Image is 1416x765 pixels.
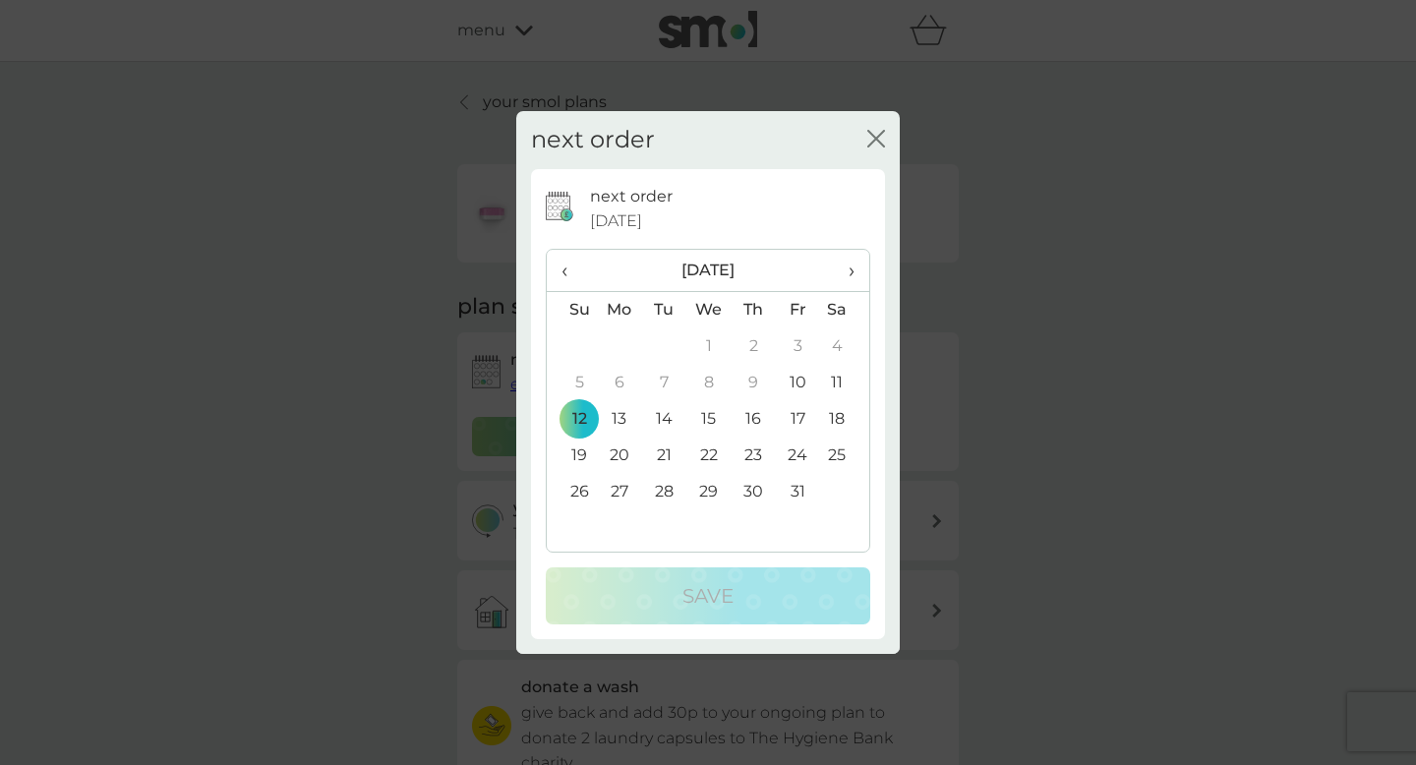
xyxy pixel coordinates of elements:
[686,291,732,328] th: We
[820,438,869,474] td: 25
[597,401,642,438] td: 13
[642,401,686,438] td: 14
[686,401,732,438] td: 15
[776,474,820,510] td: 31
[597,365,642,401] td: 6
[732,401,776,438] td: 16
[820,365,869,401] td: 11
[820,401,869,438] td: 18
[820,328,869,365] td: 4
[686,438,732,474] td: 22
[597,438,642,474] td: 20
[867,130,885,150] button: close
[776,365,820,401] td: 10
[561,250,582,291] span: ‹
[547,401,597,438] td: 12
[686,328,732,365] td: 1
[686,474,732,510] td: 29
[547,365,597,401] td: 5
[835,250,855,291] span: ›
[776,291,820,328] th: Fr
[682,580,734,612] p: Save
[590,184,673,209] p: next order
[732,328,776,365] td: 2
[531,126,655,154] h2: next order
[686,365,732,401] td: 8
[546,567,870,624] button: Save
[732,365,776,401] td: 9
[642,365,686,401] td: 7
[732,291,776,328] th: Th
[597,291,642,328] th: Mo
[776,438,820,474] td: 24
[776,401,820,438] td: 17
[597,250,820,292] th: [DATE]
[642,291,686,328] th: Tu
[547,291,597,328] th: Su
[642,438,686,474] td: 21
[597,474,642,510] td: 27
[547,438,597,474] td: 19
[732,438,776,474] td: 23
[732,474,776,510] td: 30
[547,474,597,510] td: 26
[590,208,642,234] span: [DATE]
[820,291,869,328] th: Sa
[776,328,820,365] td: 3
[642,474,686,510] td: 28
